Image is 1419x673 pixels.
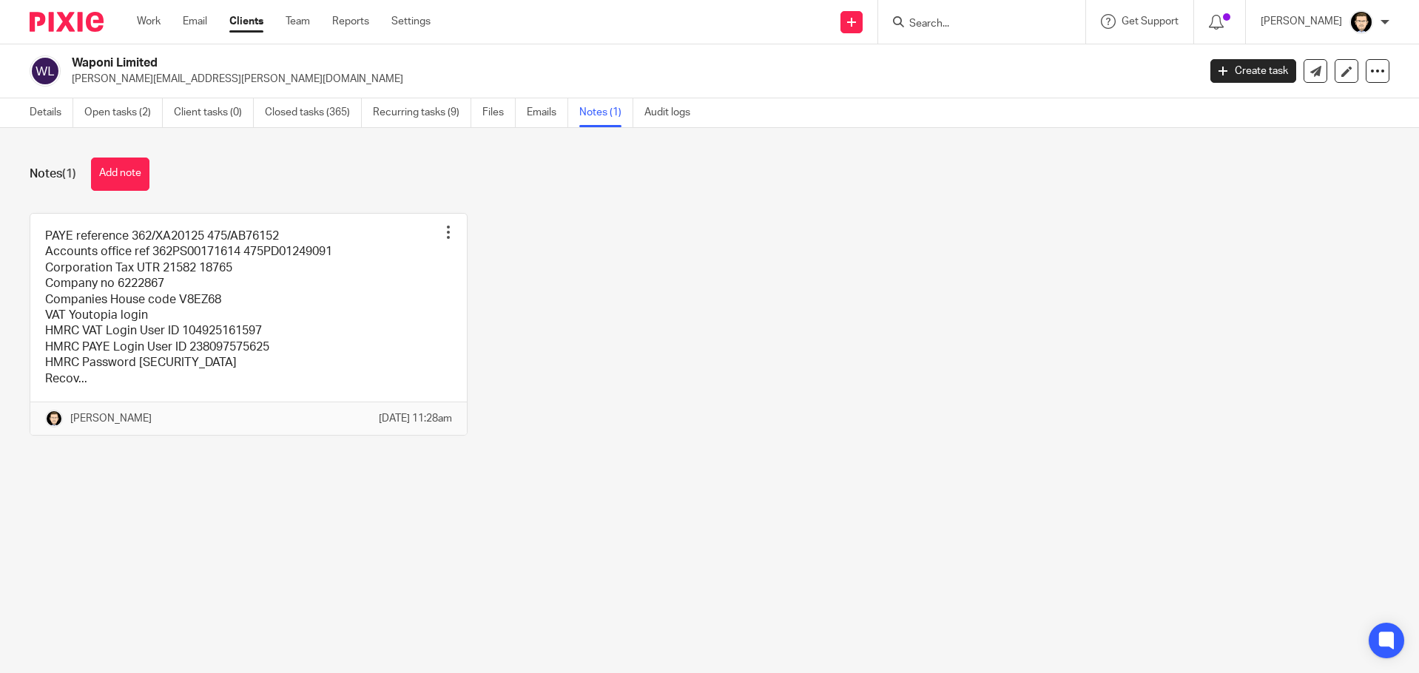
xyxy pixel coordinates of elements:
h2: Waponi Limited [72,55,965,71]
a: Emails [527,98,568,127]
p: [PERSON_NAME] [1261,14,1342,29]
p: [DATE] 11:28am [379,411,452,426]
a: Open tasks (2) [84,98,163,127]
img: DavidBlack.format_png.resize_200x.png [1349,10,1373,34]
a: Client tasks (0) [174,98,254,127]
a: Create task [1210,59,1296,83]
button: Add note [91,158,149,191]
a: Closed tasks (365) [265,98,362,127]
a: Work [137,14,161,29]
img: Pixie [30,12,104,32]
img: svg%3E [30,55,61,87]
p: [PERSON_NAME] [70,411,152,426]
img: DavidBlack.format_png.resize_200x.png [45,410,63,427]
a: Reports [332,14,369,29]
a: Recurring tasks (9) [373,98,471,127]
span: Get Support [1122,16,1179,27]
a: Team [286,14,310,29]
a: Details [30,98,73,127]
input: Search [908,18,1041,31]
a: Notes (1) [579,98,633,127]
a: Settings [391,14,431,29]
span: (1) [62,168,76,180]
a: Clients [229,14,263,29]
h1: Notes [30,166,76,182]
a: Email [183,14,207,29]
a: Audit logs [644,98,701,127]
a: Files [482,98,516,127]
p: [PERSON_NAME][EMAIL_ADDRESS][PERSON_NAME][DOMAIN_NAME] [72,72,1188,87]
